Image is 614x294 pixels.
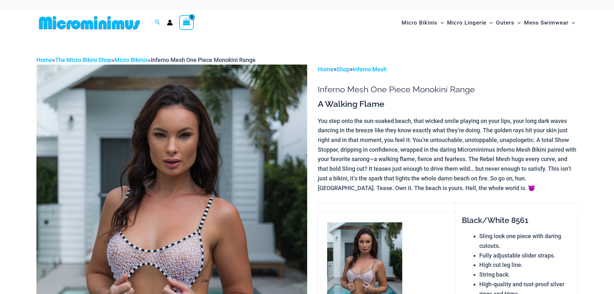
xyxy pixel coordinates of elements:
li: High cut leg line. [479,260,572,270]
h1: Inferno Mesh One Piece Monokini Range [318,85,578,95]
span: Outers [496,15,514,31]
li: Fully adjustable slider straps. [479,251,572,260]
span: Menu Toggle [486,15,493,31]
span: Micro Lingerie [447,15,486,31]
a: Account icon link [167,20,173,25]
span: » » » [36,56,256,63]
a: Home [318,66,334,73]
a: Home [36,56,52,63]
span: Menu Toggle [437,15,444,31]
p: You step onto the sun-soaked beach, that wicked smile playing on your lips, your long dark waves ... [318,116,578,193]
a: Micro LingerieMenu ToggleMenu Toggle [445,13,494,33]
img: MM SHOP LOGO FLAT [36,15,142,30]
a: The Micro Bikini Shop [55,56,112,63]
span: Menu Toggle [514,15,521,31]
nav: Site Navigation [399,12,578,34]
span: Mens Swimwear [524,15,569,31]
span: Menu Toggle [569,15,575,31]
a: Search icon link [155,19,161,27]
span: Inferno Mesh One Piece Monokini Range [151,56,256,63]
li: String back. [479,270,572,279]
h3: A Walking Flame [318,99,578,110]
a: Mens SwimwearMenu ToggleMenu Toggle [522,13,577,33]
a: Inferno Mesh [353,66,387,73]
a: View Shopping Cart, empty [179,15,194,30]
li: Sling look one piece with daring cutouts. [479,231,572,250]
a: Shop [336,66,350,73]
span: Black/White 8561 [462,216,528,225]
a: OutersMenu ToggleMenu Toggle [494,13,522,33]
a: Micro BikinisMenu ToggleMenu Toggle [400,13,445,33]
a: Micro Bikinis [114,56,148,63]
p: > > [318,65,578,74]
span: Micro Bikinis [402,15,437,31]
